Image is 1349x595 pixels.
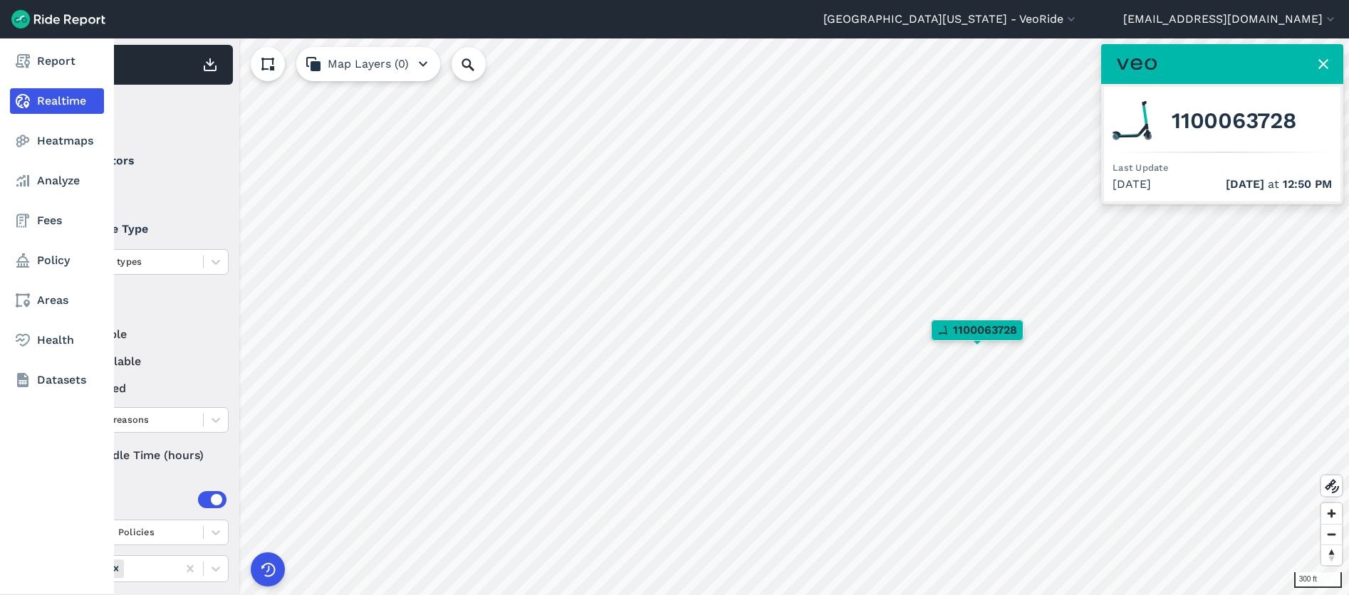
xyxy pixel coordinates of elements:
[10,327,104,353] a: Health
[58,353,229,370] label: unavailable
[10,367,104,393] a: Datasets
[1113,176,1332,193] div: [DATE]
[823,11,1078,28] button: [GEOGRAPHIC_DATA][US_STATE] - VeoRide
[11,10,105,28] img: Ride Report
[1117,54,1157,74] img: Veo
[58,209,226,249] summary: Vehicle Type
[1113,162,1168,173] span: Last Update
[452,47,509,81] input: Search Location or Vehicles
[1321,544,1342,565] button: Reset bearing to north
[46,38,1349,595] canvas: Map
[10,168,104,194] a: Analyze
[10,288,104,313] a: Areas
[58,326,229,343] label: available
[58,443,229,468] div: Idle Time (hours)
[1321,524,1342,544] button: Zoom out
[77,491,226,508] div: Areas
[52,91,233,135] div: Filter
[108,559,124,577] div: Remove Areas (4)
[1226,176,1332,193] span: at
[58,141,226,181] summary: Operators
[10,88,104,114] a: Realtime
[953,322,1017,339] span: 1100063728
[1321,503,1342,524] button: Zoom in
[1283,177,1332,191] span: 12:50 PM
[58,380,229,397] label: reserved
[10,48,104,74] a: Report
[1113,101,1152,140] img: Veo scooter
[10,208,104,233] a: Fees
[1123,11,1338,28] button: [EMAIL_ADDRESS][DOMAIN_NAME]
[58,181,229,198] label: Veo
[296,47,440,81] button: Map Layers (0)
[1294,572,1342,588] div: 300 ft
[10,128,104,154] a: Heatmaps
[58,480,226,520] summary: Areas
[1226,177,1264,191] span: [DATE]
[58,286,226,326] summary: Status
[10,248,104,273] a: Policy
[1172,112,1296,130] span: 1100063728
